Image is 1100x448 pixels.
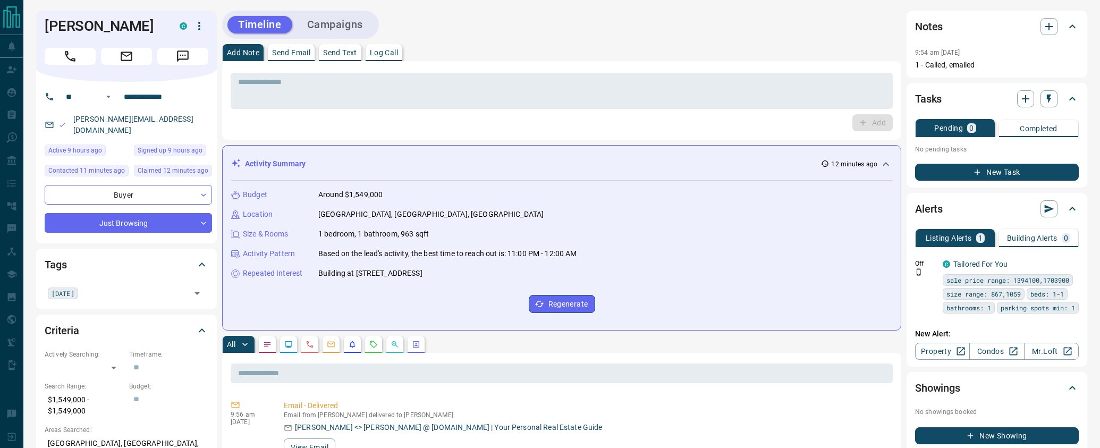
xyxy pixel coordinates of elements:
[45,18,164,35] h1: [PERSON_NAME]
[101,48,152,65] span: Email
[231,418,268,426] p: [DATE]
[138,145,202,156] span: Signed up 9 hours ago
[915,60,1079,71] p: 1 - Called, emailed
[915,379,960,396] h2: Showings
[45,382,124,391] p: Search Range:
[1020,125,1057,132] p: Completed
[953,260,1008,268] a: Tailored For You
[73,115,193,134] a: [PERSON_NAME][EMAIL_ADDRESS][DOMAIN_NAME]
[102,90,115,103] button: Open
[48,165,125,176] span: Contacted 11 minutes ago
[263,340,272,349] svg: Notes
[45,425,208,435] p: Areas Searched:
[58,121,66,129] svg: Email Valid
[243,189,267,200] p: Budget
[45,185,212,205] div: Buyer
[231,411,268,418] p: 9:56 am
[915,141,1079,157] p: No pending tasks
[327,340,335,349] svg: Emails
[138,165,208,176] span: Claimed 12 minutes ago
[969,124,974,132] p: 0
[915,49,960,56] p: 9:54 am [DATE]
[934,124,963,132] p: Pending
[295,422,603,433] p: [PERSON_NAME] <> [PERSON_NAME] @ [DOMAIN_NAME] | Your Personal Real Estate Guide
[1024,343,1079,360] a: Mr.Loft
[412,340,420,349] svg: Agent Actions
[45,213,212,233] div: Just Browsing
[45,256,66,273] h2: Tags
[306,340,314,349] svg: Calls
[915,343,970,360] a: Property
[231,154,892,174] div: Activity Summary12 minutes ago
[915,90,942,107] h2: Tasks
[243,229,289,240] p: Size & Rooms
[129,382,208,391] p: Budget:
[227,49,259,56] p: Add Note
[129,350,208,359] p: Timeframe:
[915,375,1079,401] div: Showings
[243,248,295,259] p: Activity Pattern
[318,229,429,240] p: 1 bedroom, 1 bathroom, 963 sqft
[227,341,235,348] p: All
[915,407,1079,417] p: No showings booked
[391,340,399,349] svg: Opportunities
[284,400,889,411] p: Email - Delivered
[915,200,943,217] h2: Alerts
[245,158,306,170] p: Activity Summary
[369,340,378,349] svg: Requests
[45,318,208,343] div: Criteria
[915,427,1079,444] button: New Showing
[915,328,1079,340] p: New Alert:
[1064,234,1068,242] p: 0
[318,189,383,200] p: Around $1,549,000
[370,49,398,56] p: Log Call
[318,268,422,279] p: Building at [STREET_ADDRESS]
[134,145,212,159] div: Sat Aug 16 2025
[1030,289,1064,299] span: beds: 1-1
[943,260,950,268] div: condos.ca
[318,209,544,220] p: [GEOGRAPHIC_DATA], [GEOGRAPHIC_DATA], [GEOGRAPHIC_DATA]
[45,322,79,339] h2: Criteria
[978,234,983,242] p: 1
[157,48,208,65] span: Message
[45,48,96,65] span: Call
[831,159,877,169] p: 12 minutes ago
[284,411,889,419] p: Email from [PERSON_NAME] delivered to [PERSON_NAME]
[45,391,124,420] p: $1,549,000 - $1,549,000
[284,340,293,349] svg: Lead Browsing Activity
[915,86,1079,112] div: Tasks
[318,248,577,259] p: Based on the lead's activity, the best time to reach out is: 11:00 PM - 12:00 AM
[134,165,212,180] div: Sat Aug 16 2025
[915,259,936,268] p: Off
[297,16,374,33] button: Campaigns
[323,49,357,56] p: Send Text
[45,350,124,359] p: Actively Searching:
[348,340,357,349] svg: Listing Alerts
[52,288,74,299] span: [DATE]
[227,16,292,33] button: Timeline
[190,286,205,301] button: Open
[529,295,595,313] button: Regenerate
[1001,302,1075,313] span: parking spots min: 1
[243,268,302,279] p: Repeated Interest
[946,302,991,313] span: bathrooms: 1
[915,268,923,276] svg: Push Notification Only
[45,145,129,159] div: Sat Aug 16 2025
[45,252,208,277] div: Tags
[1007,234,1057,242] p: Building Alerts
[915,196,1079,222] div: Alerts
[915,18,943,35] h2: Notes
[48,145,102,156] span: Active 9 hours ago
[926,234,972,242] p: Listing Alerts
[180,22,187,30] div: condos.ca
[272,49,310,56] p: Send Email
[45,165,129,180] div: Sat Aug 16 2025
[969,343,1024,360] a: Condos
[915,14,1079,39] div: Notes
[243,209,273,220] p: Location
[946,289,1021,299] span: size range: 867,1059
[915,164,1079,181] button: New Task
[946,275,1069,285] span: sale price range: 1394100,1703900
